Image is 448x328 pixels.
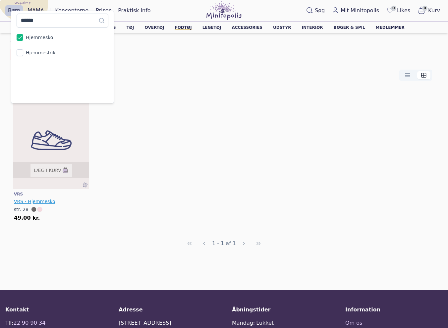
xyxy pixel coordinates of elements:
ul: Option List [11,29,114,103]
span: Kurv [428,7,440,15]
div: Tlf: [5,319,71,327]
a: 0Likes [384,5,413,16]
button: Søg [304,5,327,16]
img: minitopolis-no-image-shoes-placeholder [13,88,89,192]
a: Bøger & spil [334,26,365,29]
a: Interiør [302,26,323,29]
a: Priser [93,5,113,16]
span: 0 [391,6,396,11]
div: Adresse [119,306,216,314]
a: Om os [345,319,443,327]
a: Koncepterne [52,5,91,16]
button: Fjern [11,49,37,60]
button: Læg i kurv [30,164,72,177]
button: 0Kurv [415,5,443,16]
img: Minitopolis logo [206,1,242,20]
a: Udstyr [273,26,291,29]
a: Accessories [232,26,262,29]
a: minitopolis-no-image-shoes-placeholderminitopolis-no-image-shoes-placeholderLæg i kurv [13,88,89,189]
span: 49,00 kr. [14,215,40,221]
div: Information [345,306,443,314]
a: MAMA [25,5,47,16]
li: Hjemmesko [13,30,112,45]
a: 22 90 90 34 [14,320,46,326]
span: str. 28 [14,207,28,212]
span: Mit Minitopolis [341,7,379,15]
a: Praktisk info [115,5,153,16]
span: VRS - Hjemmesko [14,199,55,204]
li: Hjemmestrik [13,45,112,60]
a: Overtøj [145,26,164,29]
div: Valgte filtre: [11,39,106,47]
span: Likes [397,7,410,15]
span: Læg i kurv [34,167,61,174]
span: Hjemmesko [26,34,53,41]
a: Børn [5,5,23,16]
a: Mit Minitopolis [329,5,382,16]
a: Legetøj [202,26,221,29]
div: Åbningstider [232,306,329,314]
span: VRS [14,192,23,196]
a: VRS - Hjemmesko [14,198,88,205]
span: 1 - 1 af 1 [212,240,236,247]
div: Kontakt [5,306,103,314]
div: [STREET_ADDRESS] [119,319,216,327]
span: Lukket [256,320,274,326]
a: Tøj [127,26,134,29]
span: 0 [422,6,427,11]
a: Medlemmer [376,26,405,29]
span: Mandag: [232,320,255,326]
a: Fodtøj [175,26,192,29]
span: Hjemmestrik [26,49,55,56]
a: VRS [14,191,88,197]
span: Søg [315,7,325,15]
